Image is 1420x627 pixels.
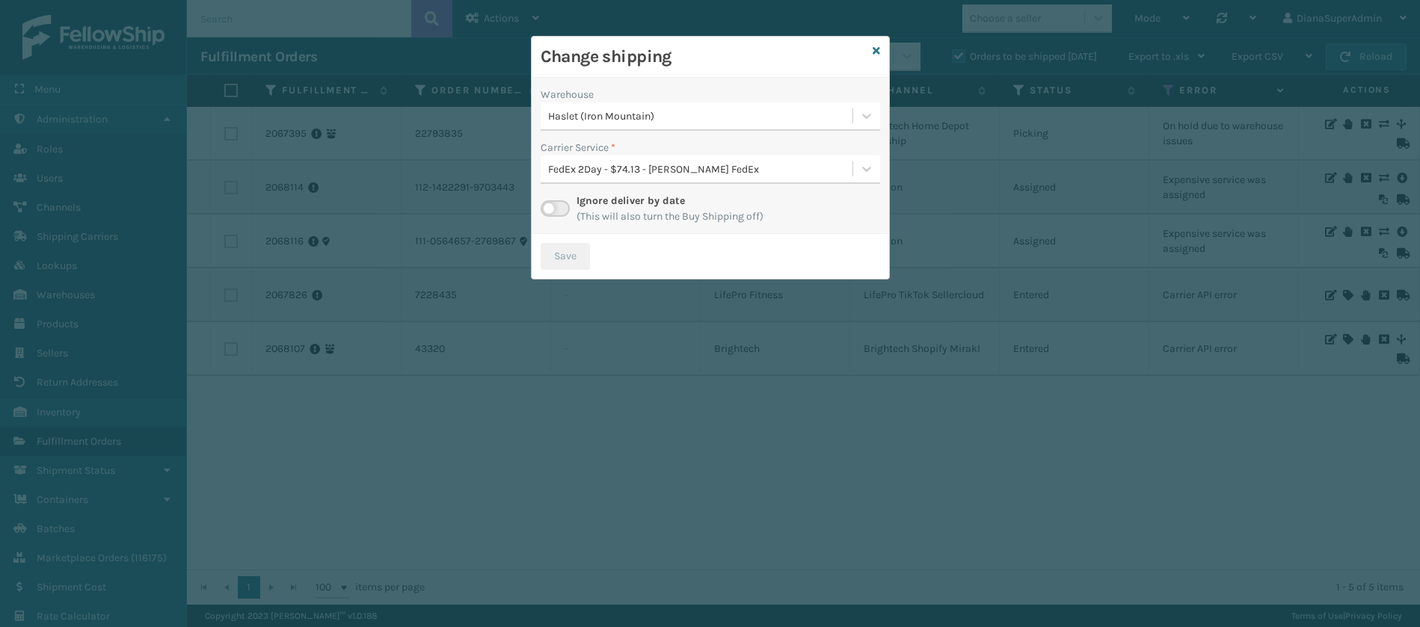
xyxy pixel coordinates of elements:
[541,87,594,102] label: Warehouse
[577,194,685,207] label: Ignore deliver by date
[541,140,615,155] label: Carrier Service
[548,108,854,124] div: Haslet (Iron Mountain)
[577,209,763,224] span: (This will also turn the Buy Shipping off)
[548,161,854,177] div: FedEx 2Day - $74.13 - [PERSON_NAME] FedEx
[541,46,867,68] h3: Change shipping
[541,243,590,270] button: Save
